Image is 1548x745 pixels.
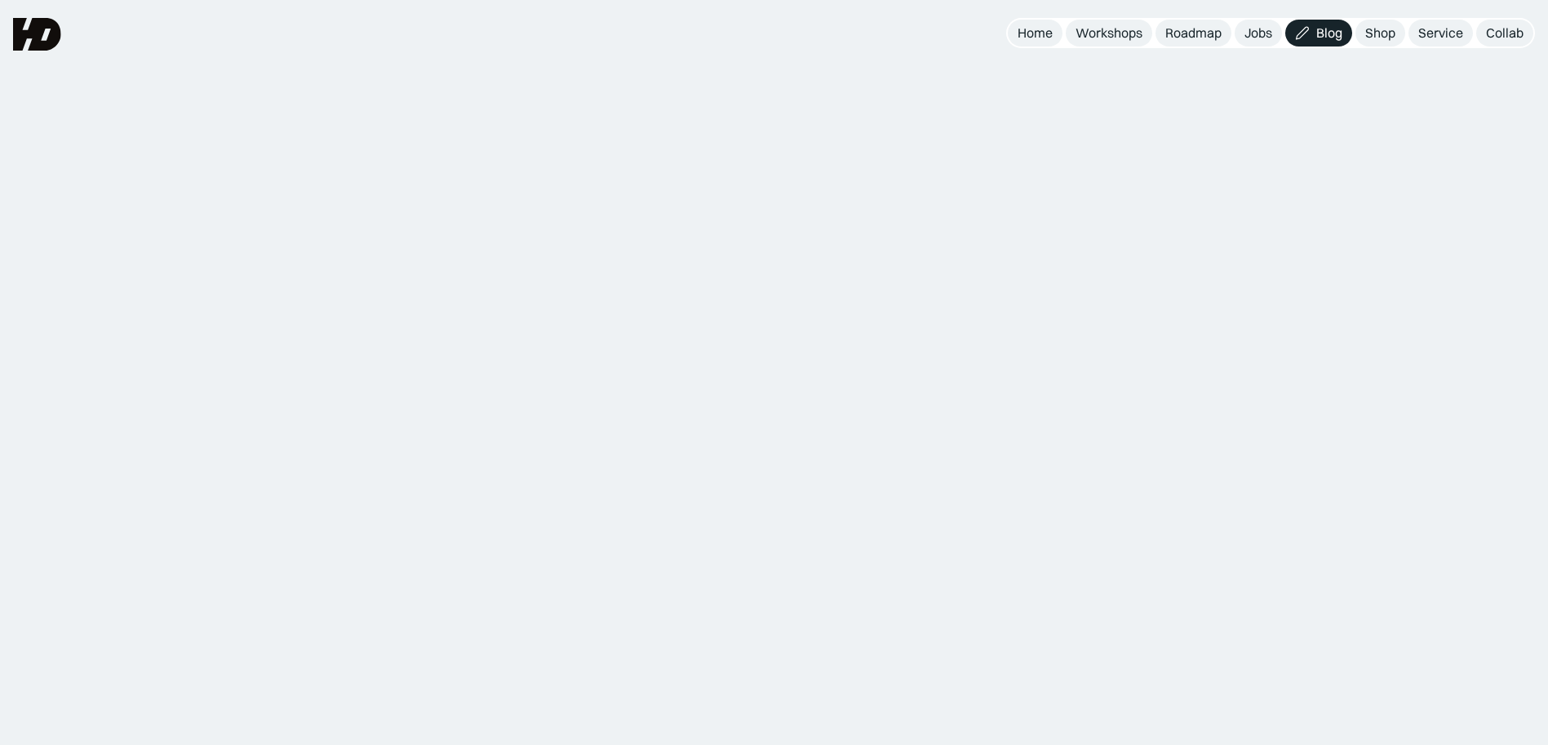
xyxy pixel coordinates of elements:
a: Blog [1285,20,1352,47]
a: Collab [1476,20,1533,47]
div: Collab [1486,24,1524,42]
div: Home [1018,24,1053,42]
a: Service [1408,20,1473,47]
div: Workshops [1076,24,1142,42]
div: Roadmap [1165,24,1222,42]
a: Jobs [1235,20,1282,47]
a: Roadmap [1155,20,1231,47]
div: Jobs [1244,24,1272,42]
div: Shop [1365,24,1395,42]
a: Shop [1355,20,1405,47]
div: Service [1418,24,1463,42]
a: Workshops [1066,20,1152,47]
div: Blog [1316,24,1342,42]
a: Home [1008,20,1062,47]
